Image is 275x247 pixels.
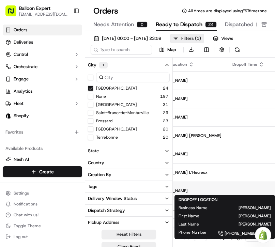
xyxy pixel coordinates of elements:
[48,150,82,156] a: Powered byPylon
[88,184,97,190] div: Tags
[163,110,168,115] span: 29
[88,62,108,68] div: City
[7,65,19,77] img: 1736555255976-a54dd68f-1ca7-489b-9aae-adbdc363a1c4
[88,148,99,154] div: State
[102,230,156,239] button: Reset Filters
[116,67,124,75] button: Start new chat
[93,20,134,29] span: Needs Attention
[7,7,20,20] img: Nash
[96,110,149,115] button: Saint-Bruno-de-Montarville
[3,110,82,121] a: Shopify
[96,73,170,82] input: City
[4,131,55,143] a: 📗Knowledge Base
[3,210,82,220] button: Chat with us!
[14,134,52,141] span: Knowledge Base
[96,118,112,124] button: Brossard
[93,5,118,16] h1: Orders
[188,8,267,14] span: All times are displayed using EST timezone
[5,156,79,163] a: Nash AI
[155,170,221,175] span: [PERSON_NAME] L’Heureux
[96,94,106,99] label: None
[218,205,271,211] span: [PERSON_NAME]
[232,45,242,55] button: Refresh
[14,223,41,229] span: Toggle Theme
[163,126,168,132] span: 20
[14,190,29,196] span: Settings
[96,86,137,91] label: [GEOGRAPHIC_DATA]
[7,89,46,94] div: Past conversations
[91,34,164,43] button: [DATE] 00:00 - [DATE] 23:59
[179,230,207,235] span: Phone Number
[14,212,39,218] span: Chat with us!
[31,65,112,72] div: Start new chat
[163,102,168,107] span: 31
[7,99,18,110] img: Brigitte Vinadas
[3,232,82,242] button: Log out
[179,221,199,227] span: Last Name
[64,134,109,141] span: API Documentation
[88,219,119,226] div: Pickup Address
[3,154,82,165] button: Nash AI
[3,25,82,35] a: Orders
[3,166,82,177] button: Create
[14,51,28,58] span: Control
[156,20,202,29] span: Ready to Dispatch
[88,160,104,166] div: Country
[85,193,172,204] button: Delivery Window Status
[225,20,254,29] span: Dispatched
[3,3,71,19] button: Balloon Expert[EMAIL_ADDRESS][DOMAIN_NAME]
[19,12,68,17] button: [EMAIL_ADDRESS][DOMAIN_NAME]
[179,205,208,211] span: Business Name
[160,94,168,99] span: 197
[205,21,217,28] div: 24
[96,135,118,140] label: Terrebonne
[96,102,137,107] button: [GEOGRAPHIC_DATA]
[85,217,172,228] button: Pickup Address
[88,196,137,202] div: Delivery Window Status
[55,131,112,143] a: 💻API Documentation
[85,205,172,216] button: Dispatch Strategy
[163,86,168,91] span: 24
[155,96,221,102] span: [PERSON_NAME]
[155,78,221,83] span: [PERSON_NAME]
[3,127,82,138] div: Favorites
[14,106,19,111] img: 1736555255976-a54dd68f-1ca7-489b-9aae-adbdc363a1c4
[179,197,217,202] span: DROPOFF LOCATION
[195,35,201,42] span: ( 1 )
[88,207,125,214] div: Dispatch Strategy
[19,5,50,12] button: Balloon Expert
[14,65,27,77] img: 8016278978528_b943e370aa5ada12b00a_72.png
[5,113,11,119] img: Shopify logo
[137,21,148,28] div: 0
[3,49,82,60] button: Control
[163,118,168,124] span: 23
[167,47,176,53] span: Map
[14,101,24,107] span: Fleet
[106,87,124,95] button: See all
[155,114,221,120] span: [PERSON_NAME]
[85,59,172,71] button: City1
[3,188,82,198] button: Settings
[31,72,94,77] div: We're available if you need us!
[3,221,82,231] button: Toggle Theme
[155,151,221,157] span: [PERSON_NAME]
[232,62,264,67] div: Dropoff Time
[18,44,123,51] input: Got a question? Start typing here...
[3,199,82,209] button: Notifications
[60,106,74,111] span: [DATE]
[88,172,111,178] div: Creation By
[179,213,199,219] span: First Name
[155,62,221,67] div: Dropoff Location
[3,61,82,72] button: Orchestrate
[3,98,82,109] button: Fleet
[7,135,12,140] div: 📗
[14,88,32,94] span: Analytics
[91,45,152,55] input: Type to search
[155,188,221,194] span: [PERSON_NAME]
[7,27,124,38] p: Welcome 👋
[96,126,137,132] label: [GEOGRAPHIC_DATA]
[225,231,260,236] span: [PHONE_NUMBER]
[14,39,33,45] span: Deliveries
